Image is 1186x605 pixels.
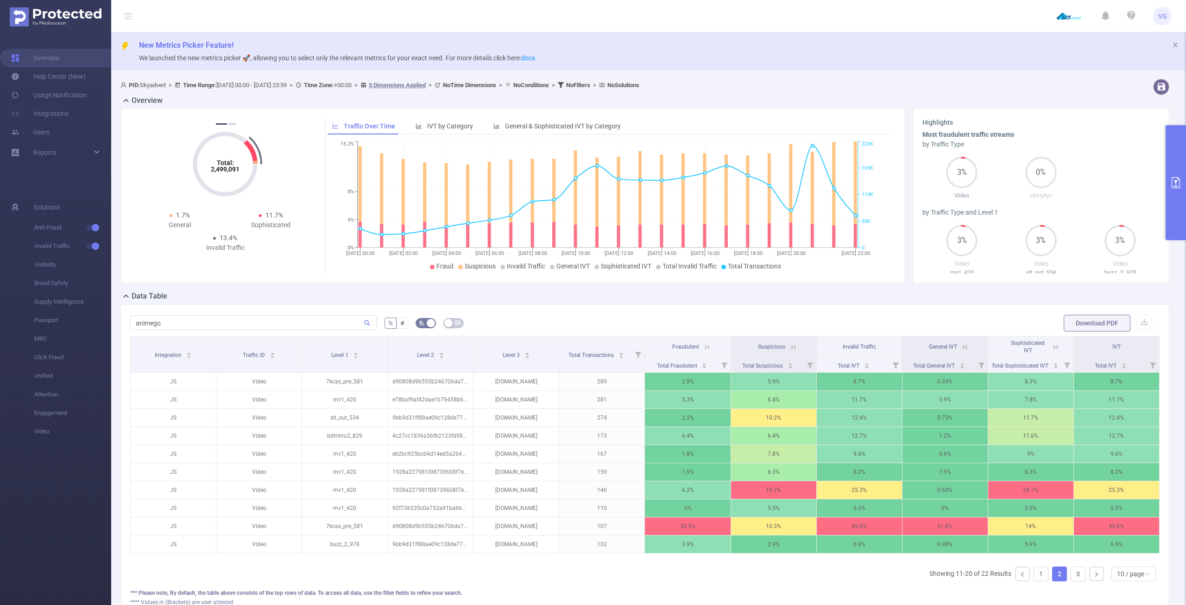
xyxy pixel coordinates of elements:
p: 11.7% [988,409,1073,427]
li: 3 [1071,567,1085,581]
tspan: 110K [862,192,873,198]
p: 5.5% [817,499,902,517]
span: > [496,82,505,89]
p: 107 [559,517,644,535]
tspan: [DATE] 00:00 [346,250,375,256]
p: Video [216,427,302,445]
p: JS [131,409,216,427]
p: mv1_420 [922,268,1002,277]
span: General IVT [556,262,590,270]
p: [DOMAIN_NAME] [473,391,559,408]
span: 3% [946,237,978,244]
i: icon: caret-up [864,362,869,364]
span: Total IVT [1095,363,1118,369]
p: 4c27cc1836a56fb2123fd98e0a5317e3 [388,427,473,445]
span: Total IVT [838,363,861,369]
tspan: [DATE] 02:00 [389,250,418,256]
i: icon: caret-up [186,351,191,354]
i: icon: caret-down [186,355,191,357]
span: # [400,319,404,327]
p: Video [216,409,302,427]
p: 289 [559,373,644,390]
a: Reports [33,143,56,162]
p: d90808d9b555b246706da7b29cf0b8aa [388,517,473,535]
span: Brand Safety [34,274,111,293]
p: 24.7% [988,481,1073,499]
span: Attention [34,385,111,404]
span: Total Sophisticated IVT [991,363,1050,369]
span: Total Transactions [728,262,781,270]
p: 1.9% [645,463,730,481]
p: 35.5% [645,517,730,535]
p: 8.2% [817,463,902,481]
p: Video [216,481,302,499]
p: mv1_420 [302,463,387,481]
span: Click Fraud [34,348,111,367]
tspan: [DATE] 08:00 [518,250,547,256]
div: by Traffic Type and Level 1 [922,208,1160,217]
p: 6.4% [645,427,730,445]
span: Traffic Over Time [344,122,395,130]
p: mv1_420 [302,391,387,408]
i: icon: caret-up [960,362,965,364]
span: Invalid Traffic [34,237,111,255]
p: 8.7% [1074,373,1159,390]
div: General [134,220,225,230]
tspan: [DATE] 14:00 [648,250,676,256]
tspan: 8% [347,189,354,195]
p: 12.7% [1074,427,1159,445]
p: 1928a227981f08739608f7e8355f9046 [388,481,473,499]
i: Filter menu [889,357,902,372]
button: icon: close [1172,40,1179,50]
p: 5.5% [988,499,1073,517]
p: 5.5% [1074,499,1159,517]
i: icon: bg-colors [419,320,424,325]
p: JS [131,535,216,553]
span: Total General IVT [913,363,956,369]
p: [DOMAIN_NAME] [473,409,559,427]
b: PID: [129,82,140,89]
tspan: 220K [862,141,873,147]
p: 9% [988,445,1073,463]
i: icon: thunderbolt [120,42,130,51]
p: 11.6% [988,427,1073,445]
span: Suspicious [758,344,785,350]
p: mv1_420 [302,481,387,499]
i: icon: caret-down [1053,365,1058,368]
tspan: Total: [217,159,234,166]
p: 45.8% [817,517,902,535]
span: 13.4% [220,234,237,242]
p: 0.73% [902,409,988,427]
span: Supply Intelligence [34,293,111,311]
p: 92f736235c0a752a91ba6b3e01e1e781 [388,499,473,517]
div: Invalid Traffic [180,243,271,253]
p: 2.8% [645,373,730,390]
a: Integrations [11,104,69,123]
p: Video [216,517,302,535]
p: 1.2% [902,427,988,445]
p: 10.2% [731,409,816,427]
tspan: [DATE] 16:00 [691,250,719,256]
p: eb2bc925bc04d14ed5a264669a659d8c [388,445,473,463]
p: [DOMAIN_NAME] [473,445,559,463]
div: Sort [864,362,870,367]
span: > [287,82,296,89]
i: icon: caret-down [1121,365,1126,368]
div: by Traffic Type [922,140,1160,149]
p: 8.7% [817,373,902,390]
i: icon: caret-up [788,362,793,364]
div: Sort [353,351,359,357]
p: 31.8% [902,517,988,535]
p: 5.5% [731,499,816,517]
p: Video [1080,259,1160,268]
p: Video [216,373,302,390]
p: 10.3% [731,517,816,535]
i: icon: caret-up [618,351,624,354]
p: 5.9% [731,373,816,390]
i: icon: caret-up [353,351,358,354]
span: Solutions [33,198,60,217]
p: 173 [559,427,644,445]
div: 10 / page [1117,567,1144,581]
p: JS [131,463,216,481]
p: 0.35% [902,373,988,390]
